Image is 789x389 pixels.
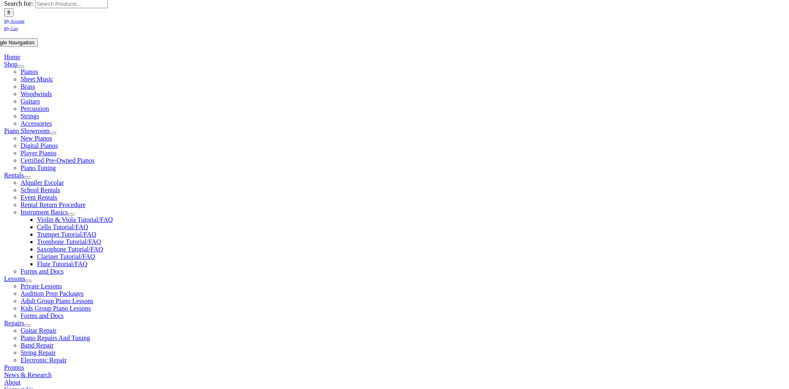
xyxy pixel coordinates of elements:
[21,90,52,97] a: Woodwinds
[4,379,21,386] a: About
[21,209,68,216] a: Instrument Basics
[50,132,56,134] button: Open submenu of Piano Showroom
[21,283,62,290] a: Private Lessons
[4,53,20,60] a: Home
[4,172,24,179] a: Rentals
[21,290,84,297] a: Audition Prep Packages
[21,83,35,90] a: Brass
[4,275,25,282] a: Lessons
[24,324,31,327] button: Open submenu of Repairs
[21,268,64,275] a: Forms and Docs
[21,105,49,112] a: Percussion
[68,213,74,216] button: Open submenu of Instrument Basics
[4,127,50,134] a: Piano Showroom
[21,186,60,193] a: School Rentals
[21,150,57,157] a: Player Pianos
[4,24,18,31] a: My Cart
[4,26,18,31] span: My Cart
[4,364,24,371] a: Promos
[37,238,101,245] a: Trombone Tutorial/FAQ
[21,297,93,304] a: Adult Group Piano Lessons
[21,327,57,334] a: Guitar Repair
[37,246,103,253] a: Saxophone Tutorial/FAQ
[25,280,32,282] button: Open submenu of Lessons
[24,176,30,179] button: Open submenu of Rentals
[37,223,88,230] a: Cello Tutorial/FAQ
[21,113,39,120] a: Strings
[4,17,25,24] a: My Account
[21,349,56,356] a: String Repair
[21,179,64,186] a: Alquiler Escolar
[21,68,38,75] a: Pianos
[37,253,95,260] a: Clarinet Tutorial/FAQ
[21,334,90,341] a: Piano Repairs And Tuning
[37,216,113,223] a: Violin & Viola Tutorial/FAQ
[21,164,56,171] a: Piano Tuning
[21,157,95,164] a: Certified Pre-Owned Pianos
[37,231,96,238] a: Trumpet Tutorial/FAQ
[4,19,25,23] span: My Account
[18,65,24,68] button: Open submenu of Shop
[21,342,53,349] a: Band Repair
[4,371,52,378] a: News & Research
[21,142,58,149] a: Digital Pianos
[4,61,18,68] a: Shop
[21,305,91,312] a: Kids Group Piano Lessons
[4,320,24,327] a: Repairs
[21,76,53,83] a: Sheet Music
[21,98,40,105] a: Guitars
[21,120,52,127] a: Accessories
[37,260,88,267] a: Flute Tutorial/FAQ
[21,357,67,364] a: Electronic Repair
[21,312,64,319] a: Forms and Docs
[21,135,52,142] a: New Pianos
[21,194,57,201] a: Event Rentals
[4,8,14,17] input: Search
[21,201,85,208] a: Rental Return Procedure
